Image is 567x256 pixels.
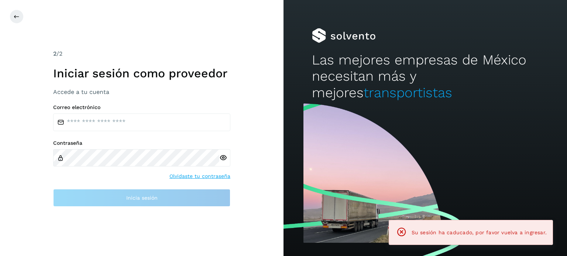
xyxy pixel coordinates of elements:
[53,49,230,58] div: /2
[126,195,158,200] span: Inicia sesión
[53,66,230,80] h1: Iniciar sesión como proveedor
[53,140,230,146] label: Contraseña
[312,52,539,101] h2: Las mejores empresas de México necesitan más y mejores
[169,172,230,180] a: Olvidaste tu contraseña
[364,85,452,101] span: transportistas
[53,50,56,57] span: 2
[53,88,230,95] h3: Accede a tu cuenta
[412,229,547,235] span: Su sesión ha caducado, por favor vuelva a ingresar.
[53,104,230,111] label: Correo electrónico
[53,189,230,207] button: Inicia sesión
